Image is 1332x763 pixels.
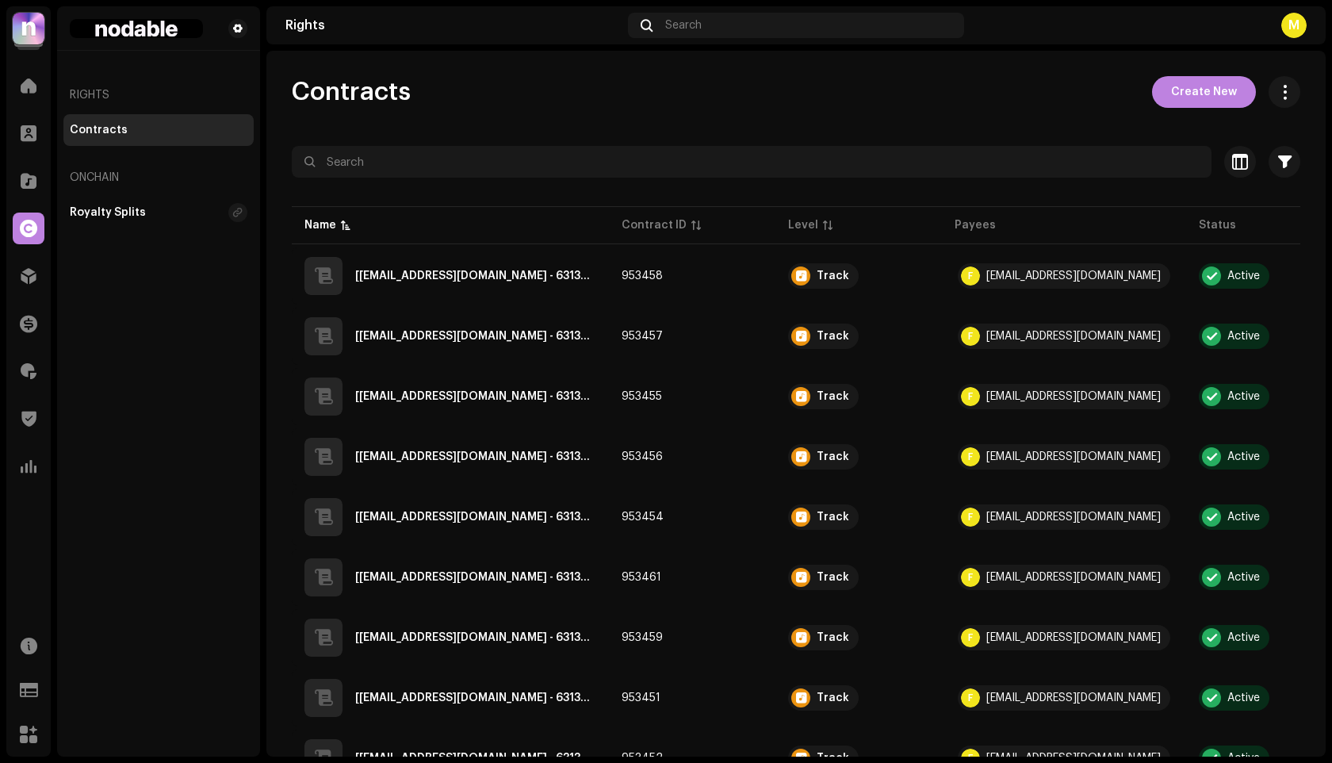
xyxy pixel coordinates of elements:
span: 953457 [622,331,663,342]
div: Royalty Splits [70,206,146,219]
div: F [961,447,980,466]
re-m-nav-item: Royalty Splits [63,197,254,228]
re-a-nav-header: Onchain [63,159,254,197]
div: Track [817,692,849,704]
div: [EMAIL_ADDRESS][DOMAIN_NAME] [986,391,1161,402]
div: Track [817,632,849,643]
div: Active [1227,451,1260,462]
span: Track [788,504,929,530]
div: F [961,387,980,406]
div: [fmc.fortemedia@gmail.com - 631361] Mélodie Perdue - Calypso italiano - GXCDY2404435 [355,391,596,402]
div: Active [1227,512,1260,523]
div: Contract ID [622,217,687,233]
div: F [961,266,980,286]
span: Track [788,324,929,349]
div: Active [1227,572,1260,583]
span: Contracts [292,76,411,108]
div: Track [817,512,849,523]
div: [fmc.fortemedia@gmail.com - 631361] Mélodie Perdue - Marina - GXCDY2404433 [355,632,596,643]
div: Active [1227,270,1260,282]
img: fe1cef4e-07b0-41ac-a07a-531998eee426 [70,19,203,38]
div: [EMAIL_ADDRESS][DOMAIN_NAME] [986,572,1161,583]
span: Track [788,444,929,470]
div: Track [817,270,849,282]
div: [EMAIL_ADDRESS][DOMAIN_NAME] [986,632,1161,643]
img: 39a81664-4ced-4598-a294-0293f18f6a76 [13,13,44,44]
div: [fmc.fortemedia@gmail.com - 631361] Mélodie Perdue - Come prima - GXCDY2404424 [355,512,596,523]
span: Track [788,565,929,590]
span: Track [788,625,929,650]
div: F [961,327,980,346]
div: Level [788,217,818,233]
div: [EMAIL_ADDRESS][DOMAIN_NAME] [986,451,1161,462]
div: F [961,508,980,527]
span: 953461 [622,572,661,583]
div: Rights [285,19,622,32]
div: F [961,628,980,647]
div: F [961,688,980,707]
div: Contracts [70,124,128,136]
div: [EMAIL_ADDRESS][DOMAIN_NAME] [986,692,1161,704]
div: Active [1227,331,1260,342]
div: [fmc.fortemedia@gmail.com - 631361] Mélodie Perdue - Ciao ciao bambina - GXCDY2404422 [355,451,596,462]
div: Track [817,331,849,342]
span: Track [788,685,929,711]
span: Track [788,263,929,289]
re-a-nav-header: Rights [63,76,254,114]
div: [EMAIL_ADDRESS][DOMAIN_NAME] [986,512,1161,523]
div: Track [817,391,849,402]
div: [EMAIL_ADDRESS][DOMAIN_NAME] [986,331,1161,342]
div: [fmc.fortemedia@gmail.com - 631361] Mélodie Perdue - Love in Portofino - GXCDY2404428 [355,572,596,583]
input: Search [292,146,1211,178]
span: 953459 [622,632,663,643]
span: 953455 [622,391,662,402]
div: [fmc.fortemedia@gmail.com - 631361] Mélodie Perdue - Bambino - GXCDY2404426 [355,331,596,342]
div: Active [1227,632,1260,643]
div: Name [304,217,336,233]
div: M [1281,13,1307,38]
button: Create New [1152,76,1256,108]
span: 953458 [622,270,663,282]
span: Create New [1171,76,1237,108]
div: F [961,568,980,587]
div: Active [1227,692,1260,704]
div: Active [1227,391,1260,402]
span: 953456 [622,451,663,462]
re-m-nav-item: Contracts [63,114,254,146]
span: 953451 [622,692,660,704]
span: 953454 [622,512,664,523]
div: Track [817,451,849,462]
div: [fmc.fortemedia@gmail.com - 631361] Mélodie Perdue - Adonis - GXCDY2409475 [355,270,596,282]
div: [EMAIL_ADDRESS][DOMAIN_NAME] [986,270,1161,282]
span: Track [788,384,929,409]
span: Search [665,19,702,32]
div: [fmc.fortemedia@gmail.com - 631361] Mélodie Perdue - Mélodie perdue - GXCDY2409470 [355,692,596,704]
div: Track [817,572,849,583]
